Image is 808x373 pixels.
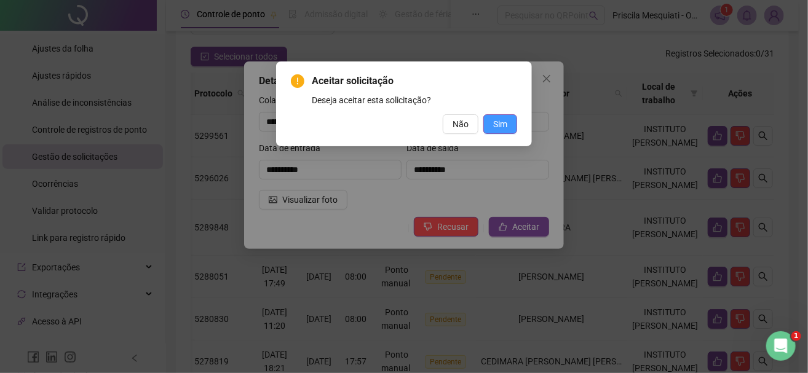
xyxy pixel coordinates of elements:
span: Sim [493,117,507,131]
span: 1 [791,331,801,341]
div: Deseja aceitar esta solicitação? [312,93,517,107]
iframe: Intercom live chat [766,331,796,361]
button: Não [443,114,478,134]
button: Sim [483,114,517,134]
span: Aceitar solicitação [312,74,517,88]
span: Não [453,117,469,131]
span: exclamation-circle [291,74,304,88]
